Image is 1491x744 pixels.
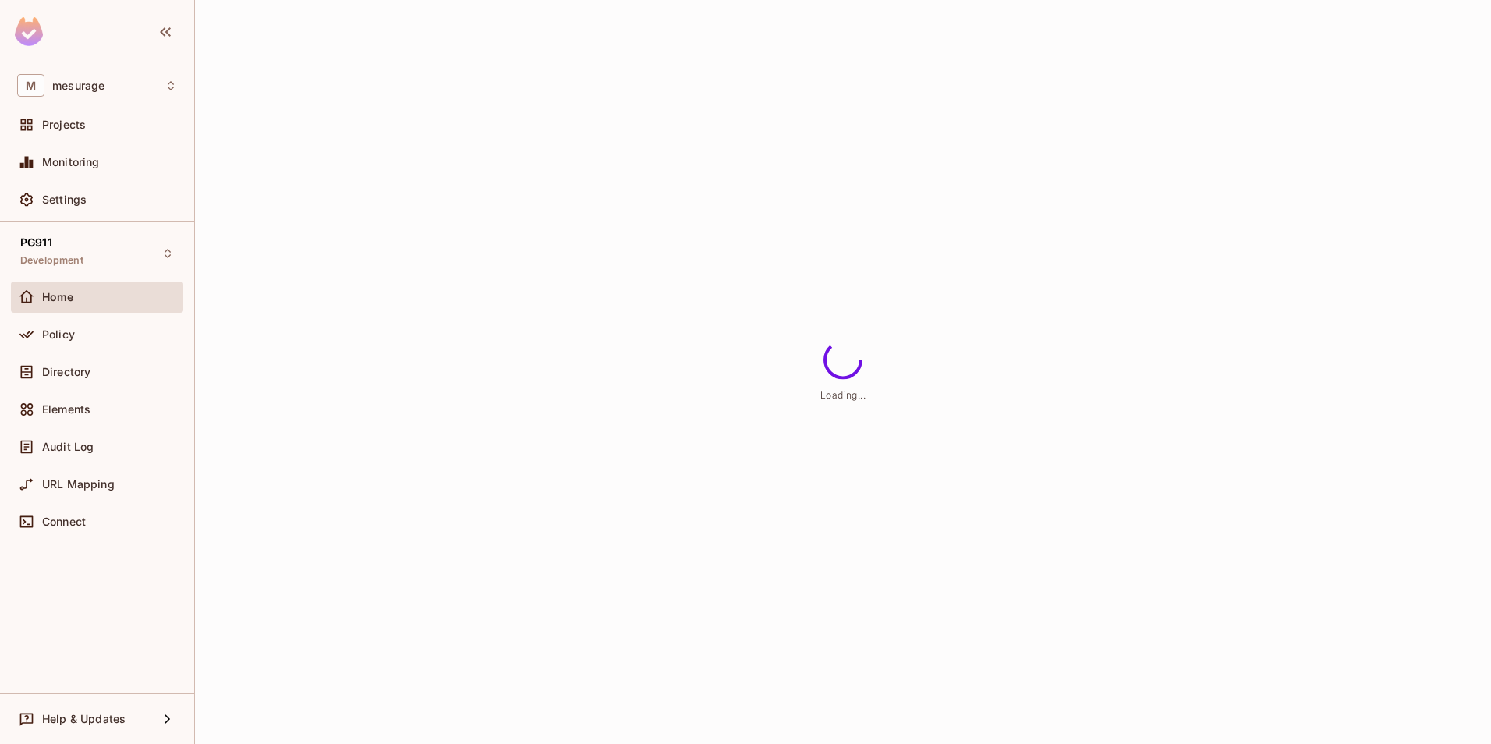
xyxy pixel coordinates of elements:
[52,80,104,92] span: Workspace: mesurage
[15,17,43,46] img: SReyMgAAAABJRU5ErkJggg==
[42,441,94,453] span: Audit Log
[42,366,90,378] span: Directory
[42,515,86,528] span: Connect
[42,291,74,303] span: Home
[42,713,126,725] span: Help & Updates
[42,328,75,341] span: Policy
[20,254,83,267] span: Development
[42,119,86,131] span: Projects
[42,403,90,416] span: Elements
[42,193,87,206] span: Settings
[42,156,100,168] span: Monitoring
[20,236,52,249] span: PG911
[42,478,115,491] span: URL Mapping
[820,389,866,401] span: Loading...
[17,74,44,97] span: M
